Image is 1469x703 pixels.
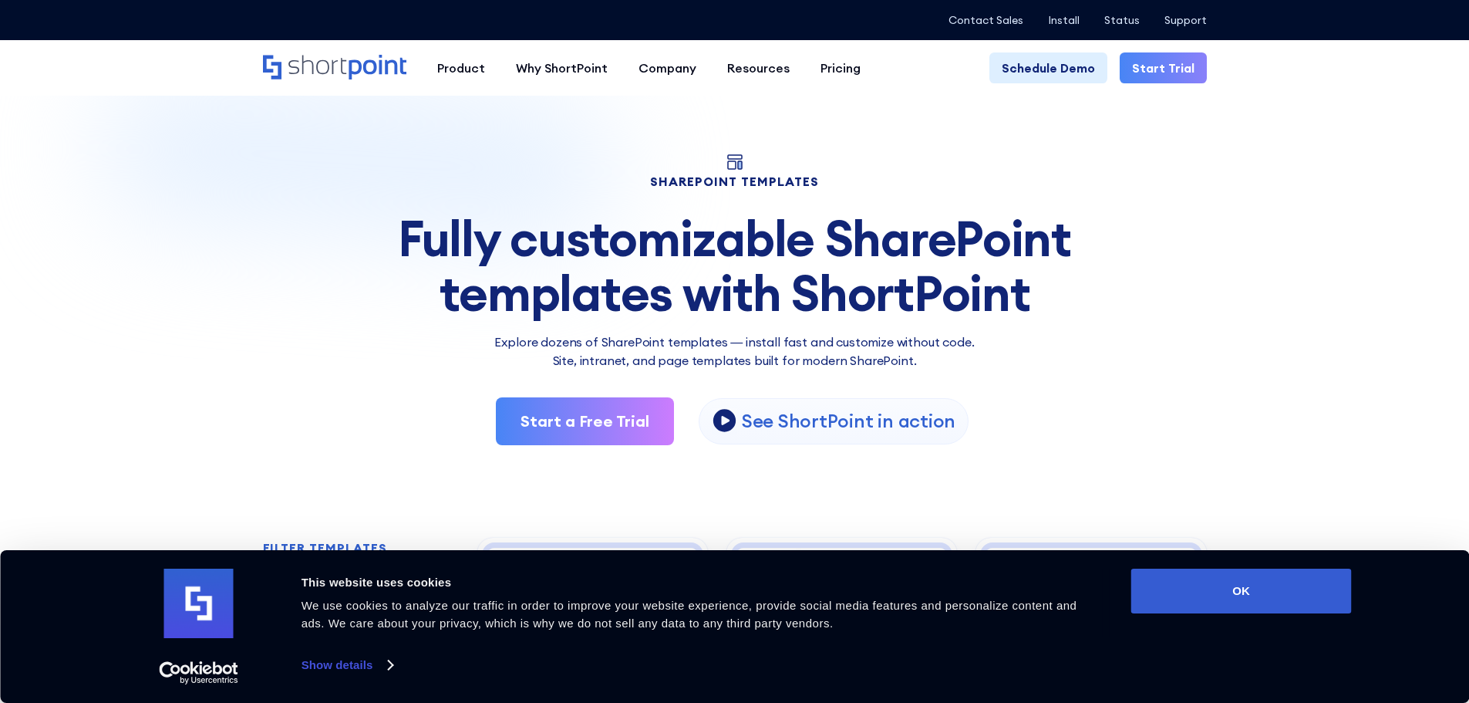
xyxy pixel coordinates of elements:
[437,59,485,77] div: Product
[302,654,393,677] a: Show details
[422,52,500,83] a: Product
[302,599,1077,630] span: We use cookies to analyze our traffic in order to improve your website experience, provide social...
[623,52,712,83] a: Company
[712,52,805,83] a: Resources
[263,55,406,81] a: Home
[263,333,1207,370] p: Explore dozens of SharePoint templates — install fast and customize without code. Site, intranet,...
[516,59,608,77] div: Why ShortPoint
[1048,14,1080,26] a: Install
[263,211,1207,320] div: Fully customizable SharePoint templates with ShortPoint
[989,52,1107,83] a: Schedule Demo
[727,59,790,77] div: Resources
[699,398,969,444] a: open lightbox
[263,542,387,556] h2: FILTER TEMPLATES
[500,52,623,83] a: Why ShortPoint
[164,569,234,638] img: logo
[742,409,955,433] p: See ShortPoint in action
[820,59,861,77] div: Pricing
[302,573,1097,592] div: This website uses cookies
[1131,569,1352,613] button: OK
[638,59,696,77] div: Company
[496,397,674,445] a: Start a Free Trial
[263,176,1207,187] h1: SHAREPOINT TEMPLATES
[948,14,1023,26] a: Contact Sales
[1120,52,1207,83] a: Start Trial
[131,661,266,684] a: Usercentrics Cookiebot - opens in a new window
[805,52,876,83] a: Pricing
[1164,14,1207,26] a: Support
[1104,14,1140,26] a: Status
